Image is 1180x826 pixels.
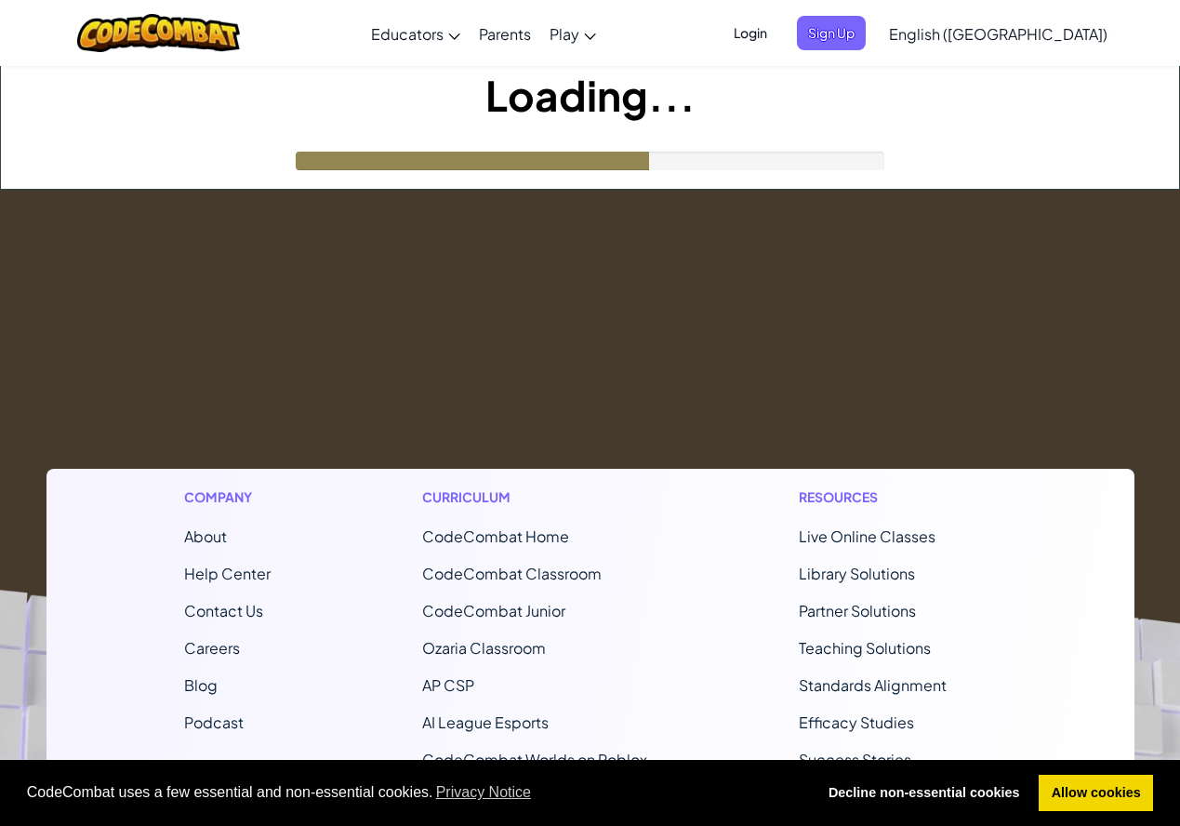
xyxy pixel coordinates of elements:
[799,526,935,546] a: Live Online Classes
[422,675,474,695] a: AP CSP
[422,750,647,769] a: CodeCombat Worlds on Roblox
[184,526,227,546] a: About
[799,487,997,507] h1: Resources
[184,487,271,507] h1: Company
[362,8,470,59] a: Educators
[422,601,565,620] a: CodeCombat Junior
[184,638,240,658] a: Careers
[540,8,605,59] a: Play
[422,564,602,583] a: CodeCombat Classroom
[77,14,240,52] img: CodeCombat logo
[799,601,916,620] a: Partner Solutions
[889,24,1107,44] span: English ([GEOGRAPHIC_DATA])
[880,8,1117,59] a: English ([GEOGRAPHIC_DATA])
[27,779,802,806] span: CodeCombat uses a few essential and non-essential cookies.
[184,713,244,732] a: Podcast
[422,638,546,658] a: Ozaria Classroom
[422,487,647,507] h1: Curriculum
[184,564,271,583] a: Help Center
[815,775,1032,812] a: deny cookies
[550,24,579,44] span: Play
[371,24,444,44] span: Educators
[470,8,540,59] a: Parents
[799,564,915,583] a: Library Solutions
[799,638,931,658] a: Teaching Solutions
[799,675,947,695] a: Standards Alignment
[723,16,778,50] button: Login
[184,675,218,695] a: Blog
[184,601,263,620] span: Contact Us
[1039,775,1153,812] a: allow cookies
[797,16,866,50] button: Sign Up
[799,713,914,732] a: Efficacy Studies
[1,66,1179,124] h1: Loading...
[799,750,911,769] a: Success Stories
[433,779,535,806] a: learn more about cookies
[422,713,549,732] a: AI League Esports
[422,526,569,546] span: CodeCombat Home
